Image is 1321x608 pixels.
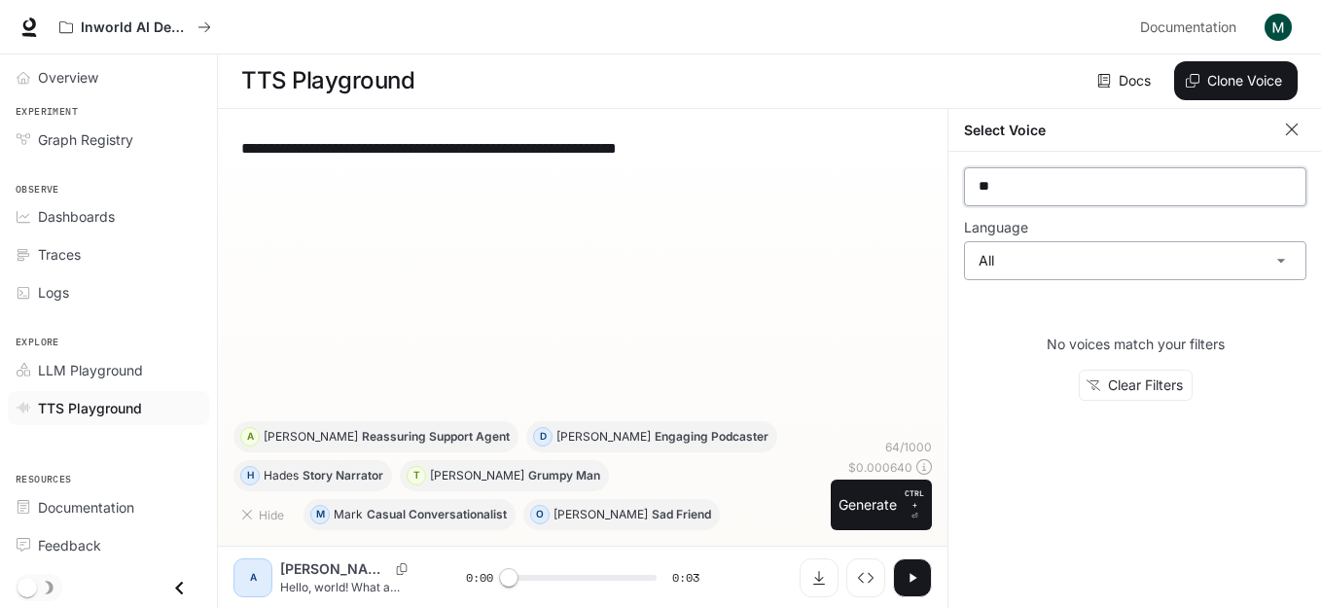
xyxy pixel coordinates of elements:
[81,19,190,36] p: Inworld AI Demos
[1132,8,1251,47] a: Documentation
[233,421,518,452] button: A[PERSON_NAME]Reassuring Support Agent
[1093,61,1159,100] a: Docs
[1079,370,1193,402] button: Clear Filters
[8,275,209,309] a: Logs
[8,528,209,562] a: Feedback
[264,431,358,443] p: [PERSON_NAME]
[8,60,209,94] a: Overview
[38,244,81,265] span: Traces
[523,499,720,530] button: O[PERSON_NAME]Sad Friend
[408,460,425,491] div: T
[1140,16,1236,40] span: Documentation
[237,562,268,593] div: A
[964,221,1028,234] p: Language
[264,470,299,482] p: Hades
[800,558,839,597] button: Download audio
[8,199,209,233] a: Dashboards
[38,206,115,227] span: Dashboards
[280,579,419,595] p: Hello, world! What a wonderful day to be a text-to-speech model!
[400,460,609,491] button: T[PERSON_NAME]Grumpy Man
[18,576,37,597] span: Dark mode toggle
[1265,14,1292,41] img: User avatar
[8,391,209,425] a: TTS Playground
[526,421,777,452] button: D[PERSON_NAME]Engaging Podcaster
[1174,61,1298,100] button: Clone Voice
[38,129,133,150] span: Graph Registry
[38,67,98,88] span: Overview
[556,431,651,443] p: [PERSON_NAME]
[672,568,699,588] span: 0:03
[241,61,414,100] h1: TTS Playground
[233,499,296,530] button: Hide
[311,499,329,530] div: M
[1259,8,1298,47] button: User avatar
[466,568,493,588] span: 0:00
[8,353,209,387] a: LLM Playground
[652,509,711,520] p: Sad Friend
[8,237,209,271] a: Traces
[241,460,259,491] div: H
[965,242,1305,279] div: All
[905,487,924,522] p: ⏎
[38,282,69,303] span: Logs
[553,509,648,520] p: [PERSON_NAME]
[531,499,549,530] div: O
[430,470,524,482] p: [PERSON_NAME]
[362,431,510,443] p: Reassuring Support Agent
[8,123,209,157] a: Graph Registry
[905,487,924,511] p: CTRL +
[38,497,134,518] span: Documentation
[233,460,392,491] button: HHadesStory Narrator
[8,490,209,524] a: Documentation
[534,421,552,452] div: D
[158,568,201,608] button: Close drawer
[655,431,768,443] p: Engaging Podcaster
[388,563,415,575] button: Copy Voice ID
[38,360,143,380] span: LLM Playground
[831,480,932,530] button: GenerateCTRL +⏎
[528,470,600,482] p: Grumpy Man
[38,398,142,418] span: TTS Playground
[280,559,388,579] p: [PERSON_NAME]
[334,509,363,520] p: Mark
[38,535,101,555] span: Feedback
[241,421,259,452] div: A
[303,499,516,530] button: MMarkCasual Conversationalist
[1047,335,1225,354] p: No voices match your filters
[51,8,220,47] button: All workspaces
[846,558,885,597] button: Inspect
[303,470,383,482] p: Story Narrator
[367,509,507,520] p: Casual Conversationalist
